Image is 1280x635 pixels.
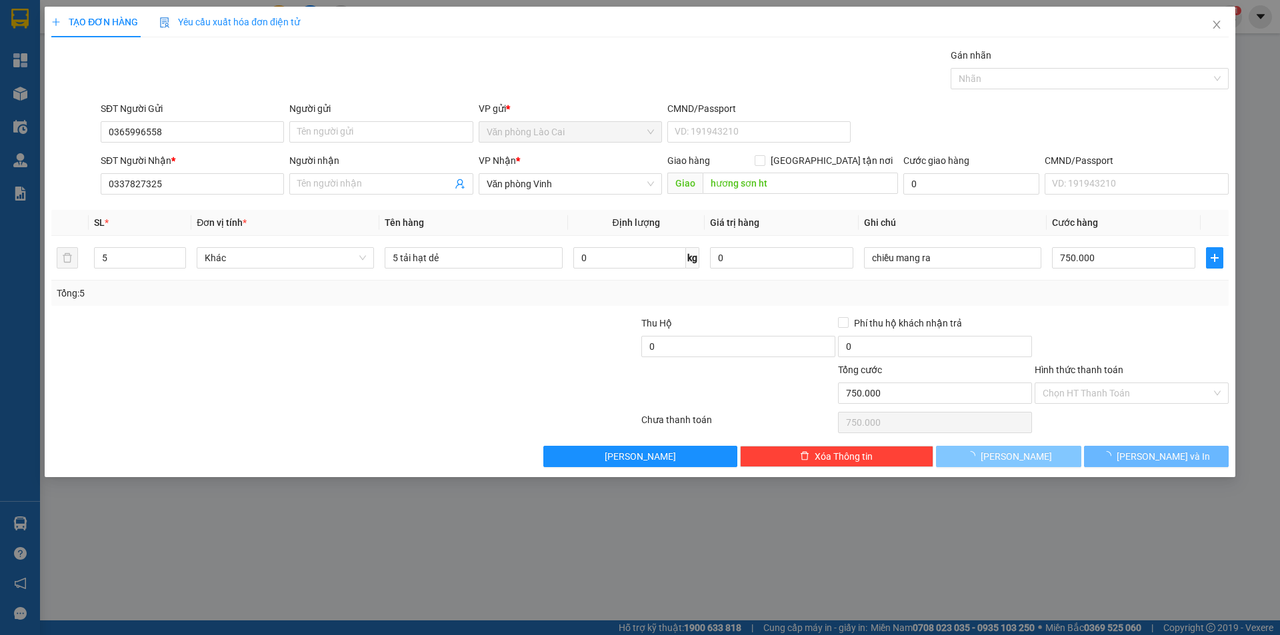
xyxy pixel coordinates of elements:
div: Người nhận [289,153,473,168]
span: delete [800,451,809,462]
span: TẠO ĐƠN HÀNG [51,17,138,27]
span: [PERSON_NAME] [605,449,676,464]
span: Giao hàng [667,155,710,166]
span: [GEOGRAPHIC_DATA] tận nơi [765,153,898,168]
span: user-add [455,179,465,189]
span: Tên hàng [385,217,424,228]
span: Thu Hộ [641,318,672,328]
label: Cước giao hàng [903,155,969,166]
th: Ghi chú [859,210,1047,236]
span: plus [51,17,61,27]
span: Phí thu hộ khách nhận trả [849,316,967,330]
label: Gán nhãn [951,50,991,61]
span: SL [94,217,105,228]
div: Người gửi [289,101,473,116]
label: Hình thức thanh toán [1035,364,1123,375]
div: CMND/Passport [1045,153,1228,168]
span: Khác [205,248,366,268]
span: plus [1207,253,1223,263]
button: deleteXóa Thông tin [740,446,934,467]
span: Giao [667,173,703,194]
input: Dọc đường [703,173,898,194]
span: Văn phòng Lào Cai [487,122,654,142]
div: CMND/Passport [667,101,851,116]
button: [PERSON_NAME] và In [1084,446,1229,467]
input: 0 [710,247,853,269]
span: Cước hàng [1052,217,1098,228]
input: Cước giao hàng [903,173,1039,195]
div: SĐT Người Gửi [101,101,284,116]
span: [PERSON_NAME] và In [1117,449,1210,464]
button: delete [57,247,78,269]
span: Tổng cước [838,364,882,375]
button: [PERSON_NAME] [543,446,737,467]
input: Ghi Chú [864,247,1041,269]
span: Định lượng [613,217,660,228]
button: plus [1206,247,1223,269]
span: Văn phòng Vinh [487,174,654,194]
button: [PERSON_NAME] [936,446,1081,467]
img: icon [159,17,170,28]
button: Close [1198,7,1235,44]
span: loading [1102,451,1117,460]
span: close [1211,19,1222,30]
span: Giá trị hàng [710,217,759,228]
span: [PERSON_NAME] [981,449,1052,464]
div: Chưa thanh toán [640,412,837,436]
span: Xóa Thông tin [815,449,873,464]
span: kg [686,247,699,269]
span: Đơn vị tính [197,217,247,228]
div: SĐT Người Nhận [101,153,284,168]
span: loading [966,451,981,460]
div: Tổng: 5 [57,286,494,301]
span: Yêu cầu xuất hóa đơn điện tử [159,17,300,27]
input: VD: Bàn, Ghế [385,247,562,269]
span: VP Nhận [479,155,516,166]
div: VP gửi [479,101,662,116]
